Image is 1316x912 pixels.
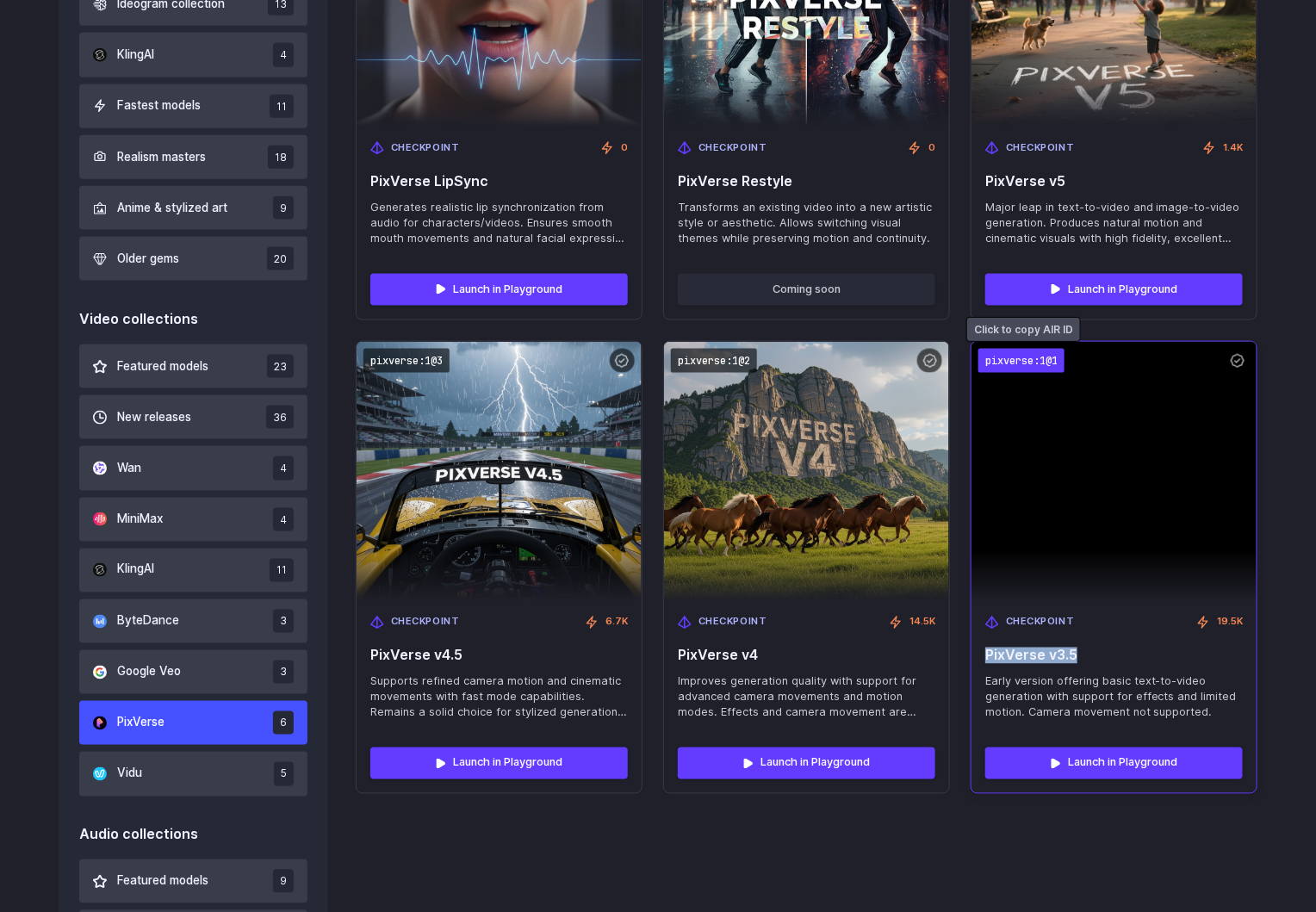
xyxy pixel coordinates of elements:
[79,237,307,281] button: Older gems 20
[117,250,179,269] span: Older gems
[117,148,206,167] span: Realism masters
[273,456,294,480] span: 4
[370,674,628,721] span: Supports refined camera motion and cinematic movements with fast mode capabilities. Remains a sol...
[678,748,935,779] a: Launch in Playground
[79,752,307,796] button: Vidu 5
[273,43,294,66] span: 4
[117,765,142,784] span: Vidu
[117,663,181,682] span: Google Veo
[621,140,628,156] span: 0
[1006,615,1075,630] span: Checkpoint
[79,859,307,903] button: Featured models 9
[363,349,450,374] code: pixverse:1@3
[605,615,628,630] span: 6.7K
[391,140,460,156] span: Checkpoint
[79,701,307,745] button: PixVerse 6
[370,200,628,246] span: Generates realistic lip synchronization from audio for characters/videos. Ensures smooth mouth mo...
[273,196,294,220] span: 9
[79,824,307,847] div: Audio collections
[273,508,294,531] span: 4
[391,615,460,630] span: Checkpoint
[370,748,628,779] a: Launch in Playground
[678,648,935,664] span: PixVerse v4
[985,648,1243,664] span: PixVerse v3.5
[79,84,307,128] button: Fastest models 11
[370,648,628,664] span: PixVerse v4.5
[117,96,201,115] span: Fastest models
[664,342,949,601] img: PixVerse v4
[985,173,1243,189] span: PixVerse v5
[117,561,154,580] span: KlingAI
[978,349,1065,374] code: pixverse:1@1
[357,342,642,601] img: PixVerse v4.5
[370,274,628,305] a: Launch in Playground
[79,186,307,230] button: Anime & stylized art 9
[1006,140,1075,156] span: Checkpoint
[1217,615,1243,630] span: 19.5K
[117,459,141,478] span: Wan
[79,446,307,490] button: Wan 4
[79,549,307,592] button: KlingAI 11
[985,200,1243,246] span: Major leap in text-to-video and image-to-video generation. Produces natural motion and cinematic ...
[117,714,164,733] span: PixVerse
[698,140,767,156] span: Checkpoint
[270,95,294,118] span: 11
[79,650,307,694] button: Google Veo 3
[678,200,935,246] span: Transforms an existing video into a new artistic style or aesthetic. Allows switching visual them...
[117,408,191,427] span: New releases
[273,870,294,893] span: 9
[273,711,294,735] span: 6
[678,674,935,721] span: Improves generation quality with support for advanced camera movements and motion modes. Effects ...
[678,274,935,305] button: Coming soon
[117,872,208,891] span: Featured models
[79,33,307,77] button: KlingAI 4
[273,610,294,633] span: 3
[274,762,294,785] span: 5
[268,146,294,169] span: 18
[678,173,935,189] span: PixVerse Restyle
[985,748,1243,779] a: Launch in Playground
[698,615,767,630] span: Checkpoint
[909,615,935,630] span: 14.5K
[671,349,757,374] code: pixverse:1@2
[79,344,307,388] button: Featured models 23
[79,135,307,179] button: Realism masters 18
[117,357,208,376] span: Featured models
[266,406,294,429] span: 36
[370,173,628,189] span: PixVerse LipSync
[267,355,294,378] span: 23
[117,199,227,218] span: Anime & stylized art
[79,395,307,439] button: New releases 36
[79,308,307,331] div: Video collections
[928,140,935,156] span: 0
[273,661,294,684] span: 3
[117,510,163,529] span: MiniMax
[117,612,179,631] span: ByteDance
[270,559,294,582] span: 11
[267,247,294,270] span: 20
[117,46,154,65] span: KlingAI
[985,674,1243,721] span: Early version offering basic text-to-video generation with support for effects and limited motion...
[1223,140,1243,156] span: 1.4K
[79,599,307,643] button: ByteDance 3
[79,498,307,542] button: MiniMax 4
[985,274,1243,305] a: Launch in Playground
